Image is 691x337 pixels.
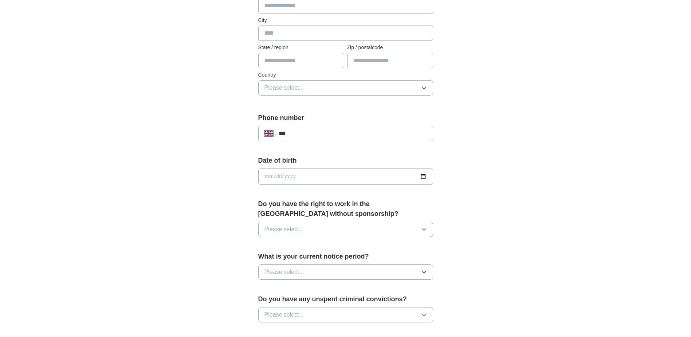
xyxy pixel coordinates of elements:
button: Please select... [258,264,433,280]
span: Please select... [264,84,304,92]
label: Country [258,71,433,79]
span: Please select... [264,225,304,234]
label: City [258,16,433,24]
label: Zip / postalcode [347,44,433,51]
span: Please select... [264,268,304,276]
button: Please select... [258,222,433,237]
label: Date of birth [258,156,433,166]
label: Do you have any unspent criminal convictions? [258,294,433,304]
span: Please select... [264,310,304,319]
label: State / region [258,44,344,51]
label: Phone number [258,113,433,123]
label: What is your current notice period? [258,252,433,262]
label: Do you have the right to work in the [GEOGRAPHIC_DATA] without sponsorship? [258,199,433,219]
button: Please select... [258,80,433,96]
button: Please select... [258,307,433,322]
